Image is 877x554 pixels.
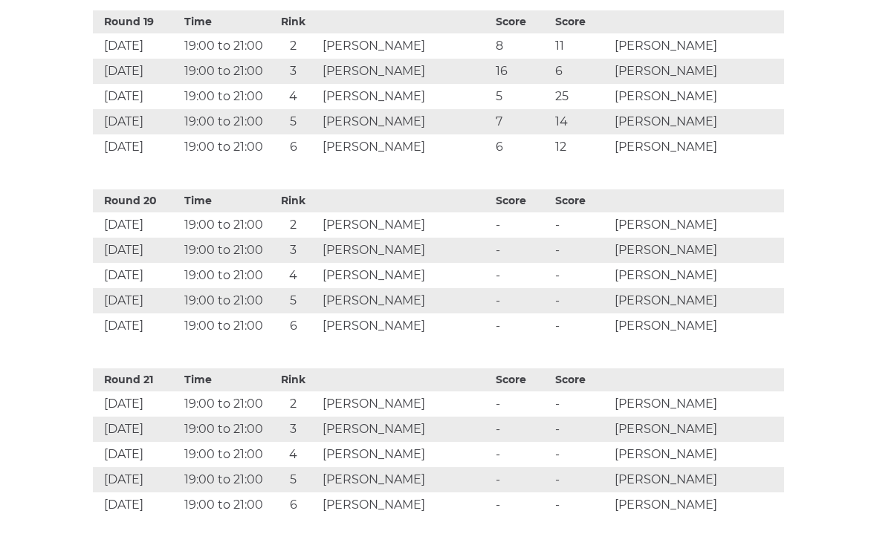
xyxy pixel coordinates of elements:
[611,238,784,263] td: [PERSON_NAME]
[93,467,181,492] td: [DATE]
[93,417,181,442] td: [DATE]
[551,313,611,339] td: -
[492,33,551,59] td: 8
[492,391,551,417] td: -
[268,417,319,442] td: 3
[492,313,551,339] td: -
[319,288,492,313] td: [PERSON_NAME]
[492,492,551,518] td: -
[268,84,319,109] td: 4
[611,492,784,518] td: [PERSON_NAME]
[268,368,319,391] th: Rink
[611,288,784,313] td: [PERSON_NAME]
[319,134,492,160] td: [PERSON_NAME]
[611,263,784,288] td: [PERSON_NAME]
[492,189,551,212] th: Score
[93,263,181,288] td: [DATE]
[319,313,492,339] td: [PERSON_NAME]
[551,84,611,109] td: 25
[319,33,492,59] td: [PERSON_NAME]
[181,212,268,238] td: 19:00 to 21:00
[611,417,784,442] td: [PERSON_NAME]
[551,134,611,160] td: 12
[181,10,268,33] th: Time
[492,10,551,33] th: Score
[551,417,611,442] td: -
[551,212,611,238] td: -
[268,189,319,212] th: Rink
[93,212,181,238] td: [DATE]
[268,313,319,339] td: 6
[551,189,611,212] th: Score
[181,368,268,391] th: Time
[551,288,611,313] td: -
[319,238,492,263] td: [PERSON_NAME]
[268,10,319,33] th: Rink
[492,212,551,238] td: -
[611,134,784,160] td: [PERSON_NAME]
[551,238,611,263] td: -
[319,467,492,492] td: [PERSON_NAME]
[268,391,319,417] td: 2
[93,442,181,467] td: [DATE]
[551,10,611,33] th: Score
[93,84,181,109] td: [DATE]
[611,84,784,109] td: [PERSON_NAME]
[492,109,551,134] td: 7
[181,59,268,84] td: 19:00 to 21:00
[268,467,319,492] td: 5
[93,368,181,391] th: Round 21
[611,442,784,467] td: [PERSON_NAME]
[551,263,611,288] td: -
[268,212,319,238] td: 2
[93,189,181,212] th: Round 20
[492,442,551,467] td: -
[319,263,492,288] td: [PERSON_NAME]
[611,212,784,238] td: [PERSON_NAME]
[93,238,181,263] td: [DATE]
[268,134,319,160] td: 6
[93,288,181,313] td: [DATE]
[268,109,319,134] td: 5
[551,109,611,134] td: 14
[611,391,784,417] td: [PERSON_NAME]
[551,59,611,84] td: 6
[551,442,611,467] td: -
[181,238,268,263] td: 19:00 to 21:00
[181,109,268,134] td: 19:00 to 21:00
[319,391,492,417] td: [PERSON_NAME]
[93,391,181,417] td: [DATE]
[268,59,319,84] td: 3
[492,288,551,313] td: -
[181,263,268,288] td: 19:00 to 21:00
[93,134,181,160] td: [DATE]
[93,33,181,59] td: [DATE]
[551,391,611,417] td: -
[551,368,611,391] th: Score
[492,417,551,442] td: -
[319,492,492,518] td: [PERSON_NAME]
[319,417,492,442] td: [PERSON_NAME]
[93,492,181,518] td: [DATE]
[611,313,784,339] td: [PERSON_NAME]
[181,492,268,518] td: 19:00 to 21:00
[492,84,551,109] td: 5
[181,442,268,467] td: 19:00 to 21:00
[611,109,784,134] td: [PERSON_NAME]
[492,368,551,391] th: Score
[93,109,181,134] td: [DATE]
[268,288,319,313] td: 5
[93,313,181,339] td: [DATE]
[181,288,268,313] td: 19:00 to 21:00
[319,59,492,84] td: [PERSON_NAME]
[268,492,319,518] td: 6
[319,212,492,238] td: [PERSON_NAME]
[268,263,319,288] td: 4
[492,238,551,263] td: -
[268,238,319,263] td: 3
[93,10,181,33] th: Round 19
[181,134,268,160] td: 19:00 to 21:00
[93,59,181,84] td: [DATE]
[492,59,551,84] td: 16
[319,442,492,467] td: [PERSON_NAME]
